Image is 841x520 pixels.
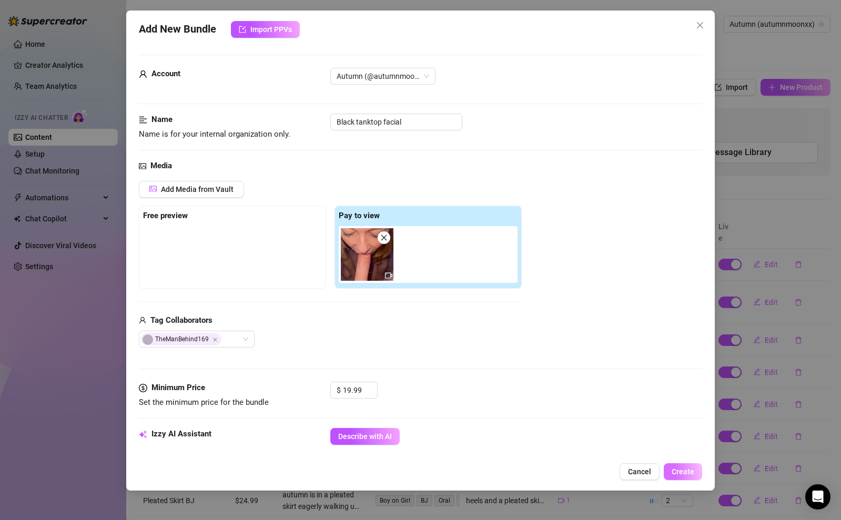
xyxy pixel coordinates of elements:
span: Close [692,21,708,29]
span: Autumn (@autumnmoonxx) [337,68,429,84]
strong: Tag Collaborators [150,315,212,325]
span: Create [672,467,694,476]
span: Name is for your internal organization only. [139,129,290,139]
button: Add Media from Vault [139,181,244,198]
button: Create [664,463,702,480]
span: import [239,26,246,33]
strong: Minimum Price [151,383,205,392]
button: Cancel [620,463,660,480]
strong: Media [150,161,172,170]
span: Close [212,337,218,342]
button: Close [692,17,708,34]
span: align-left [139,114,147,126]
span: user [139,314,146,327]
input: Enter a name [330,114,462,130]
strong: Name [151,115,173,124]
span: Add Media from Vault [161,185,234,193]
span: close [380,234,388,241]
span: Describe with AI [338,432,392,441]
span: user [139,68,147,80]
button: Import PPVs [231,21,300,38]
img: media [341,228,393,281]
span: Import PPVs [250,25,292,34]
button: Describe with AI [330,428,400,445]
span: close [696,21,704,29]
div: Open Intercom Messenger [805,484,830,509]
strong: Account [151,69,180,78]
span: Cancel [628,467,651,476]
span: video-camera [385,272,392,279]
span: TheManBehind169 [141,333,221,345]
strong: Izzy AI Assistant [151,429,211,439]
span: Add New Bundle [139,21,216,38]
strong: Free preview [143,211,188,220]
span: picture [149,185,157,192]
span: dollar [139,382,147,394]
strong: Pay to view [339,211,380,220]
span: picture [139,160,146,172]
span: Set the minimum price for the bundle [139,397,269,407]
